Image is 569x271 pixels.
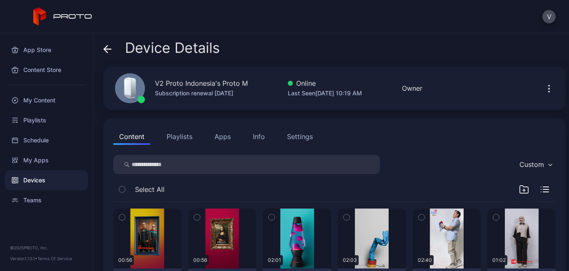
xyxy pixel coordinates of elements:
div: Subscription renewal [DATE] [155,88,248,98]
a: Content Store [5,60,88,80]
div: Owner [402,83,422,93]
div: Info [253,132,265,142]
div: Online [288,78,362,88]
span: Select All [135,184,165,194]
a: App Store [5,40,88,60]
span: Device Details [125,40,220,56]
div: Custom [519,160,544,169]
button: Info [247,128,271,145]
a: Teams [5,190,88,210]
button: Custom [515,155,556,174]
button: Apps [209,128,237,145]
a: My Apps [5,150,88,170]
div: V2 Proto Indonesia's Proto M [155,78,248,88]
button: Content [113,128,150,145]
a: Devices [5,170,88,190]
a: Terms Of Service [37,256,72,261]
a: Playlists [5,110,88,130]
button: Playlists [161,128,198,145]
a: My Content [5,90,88,110]
button: V [542,10,556,23]
div: © 2025 PROTO, Inc. [10,244,83,251]
span: Version 1.13.1 • [10,256,37,261]
div: Settings [287,132,313,142]
div: Last Seen [DATE] 10:19 AM [288,88,362,98]
button: Settings [281,128,319,145]
a: Schedule [5,130,88,150]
